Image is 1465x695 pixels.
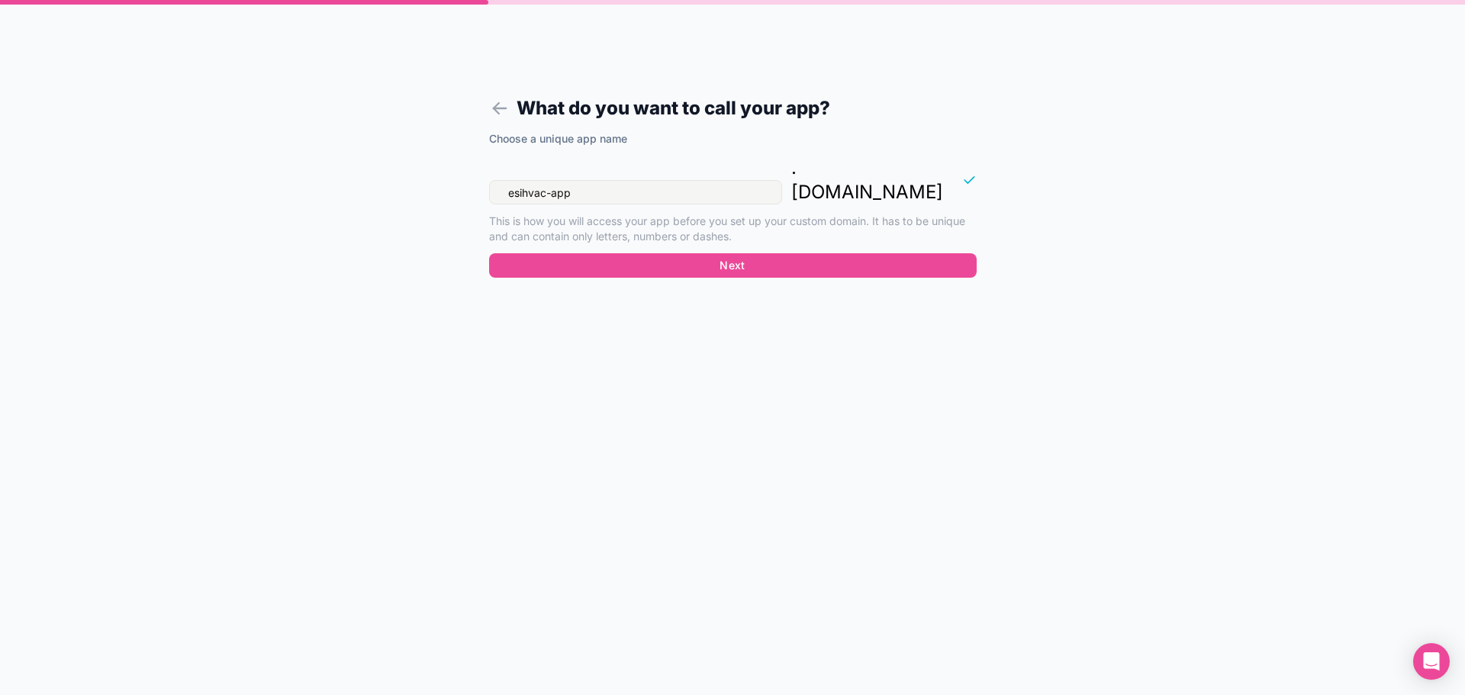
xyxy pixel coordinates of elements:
div: Open Intercom Messenger [1413,643,1450,680]
label: Choose a unique app name [489,131,627,146]
p: This is how you will access your app before you set up your custom domain. It has to be unique an... [489,214,977,244]
h1: What do you want to call your app? [489,95,977,122]
p: . [DOMAIN_NAME] [791,156,943,204]
input: esihvac [489,180,782,204]
button: Next [489,253,977,278]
